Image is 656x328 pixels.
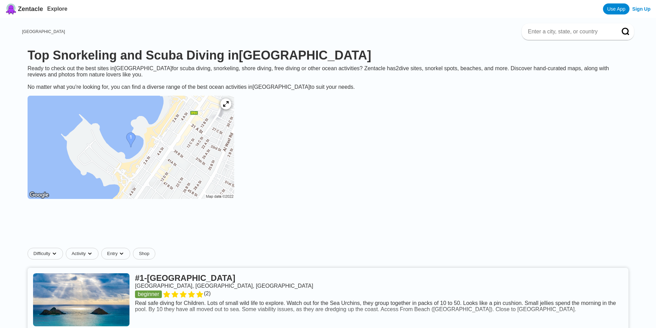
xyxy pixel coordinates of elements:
button: Entrydropdown caret [101,248,133,260]
span: Difficulty [33,251,50,256]
h1: Top Snorkeling and Scuba Diving in [GEOGRAPHIC_DATA] [28,48,628,63]
a: Use App [603,3,629,14]
span: Activity [72,251,86,256]
img: dropdown caret [119,251,124,256]
input: Enter a city, state, or country [527,28,612,35]
a: Sign Up [632,6,650,12]
div: Ready to check out the best sites in [GEOGRAPHIC_DATA] for scuba diving, snorkeling, shore diving... [22,65,634,90]
span: Zentacle [18,6,43,13]
img: Zentacle logo [6,3,17,14]
img: Dubai dive site map [28,96,234,199]
a: Zentacle logoZentacle [6,3,43,14]
a: [GEOGRAPHIC_DATA] [22,29,65,34]
a: Explore [47,6,67,12]
button: Difficultydropdown caret [28,248,66,260]
iframe: Advertisement [161,211,495,242]
button: Activitydropdown caret [66,248,101,260]
a: Dubai dive site map [22,90,240,206]
span: Entry [107,251,117,256]
img: dropdown caret [52,251,57,256]
img: dropdown caret [87,251,93,256]
a: Shop [133,248,155,260]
